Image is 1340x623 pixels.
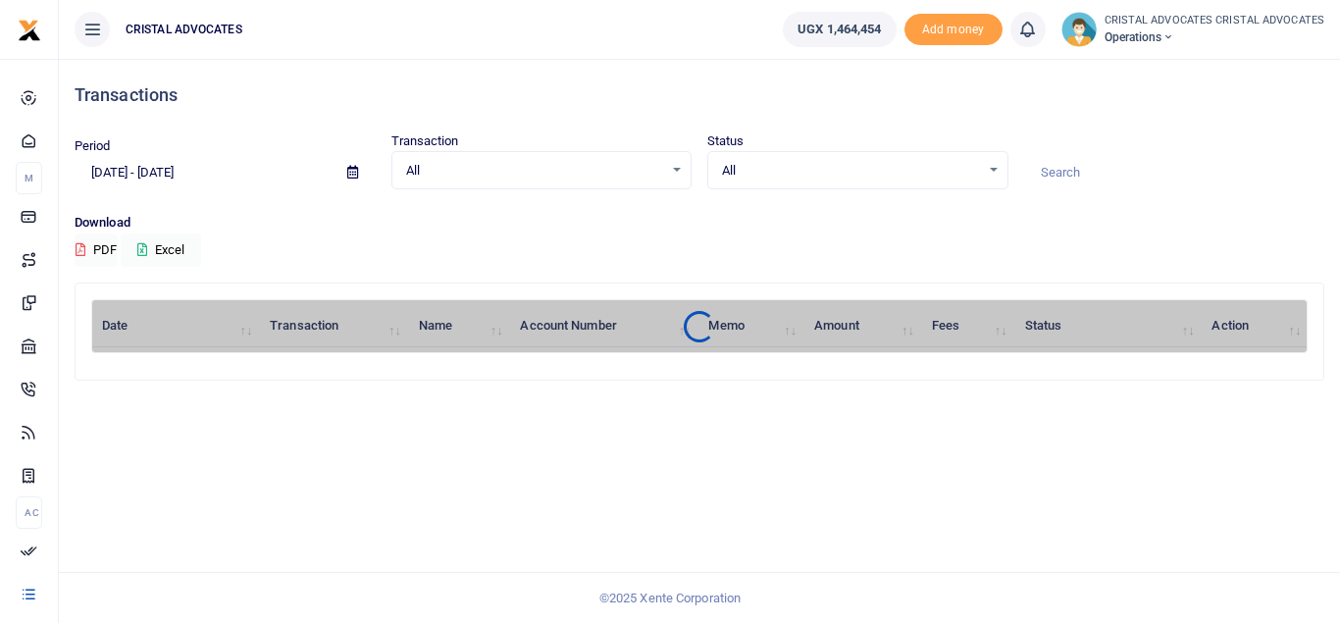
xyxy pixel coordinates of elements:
[75,213,1324,234] p: Download
[391,131,459,151] label: Transaction
[1061,12,1325,47] a: profile-user CRISTAL ADVOCATES CRISTAL ADVOCATES Operations
[775,12,903,47] li: Wallet ballance
[904,14,1003,46] li: Toup your wallet
[406,161,664,181] span: All
[118,21,250,38] span: CRISTAL ADVOCATES
[1105,28,1325,46] span: Operations
[1105,13,1325,29] small: CRISTAL ADVOCATES CRISTAL ADVOCATES
[1061,12,1097,47] img: profile-user
[75,136,111,156] label: Period
[18,22,41,36] a: logo-small logo-large logo-large
[18,19,41,42] img: logo-small
[121,234,201,267] button: Excel
[16,496,42,529] li: Ac
[722,161,980,181] span: All
[16,162,42,194] li: M
[904,21,1003,35] a: Add money
[75,156,332,189] input: select period
[75,84,1324,106] h4: Transactions
[783,12,896,47] a: UGX 1,464,454
[75,234,118,267] button: PDF
[904,14,1003,46] span: Add money
[798,20,881,39] span: UGX 1,464,454
[1024,156,1325,189] input: Search
[707,131,745,151] label: Status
